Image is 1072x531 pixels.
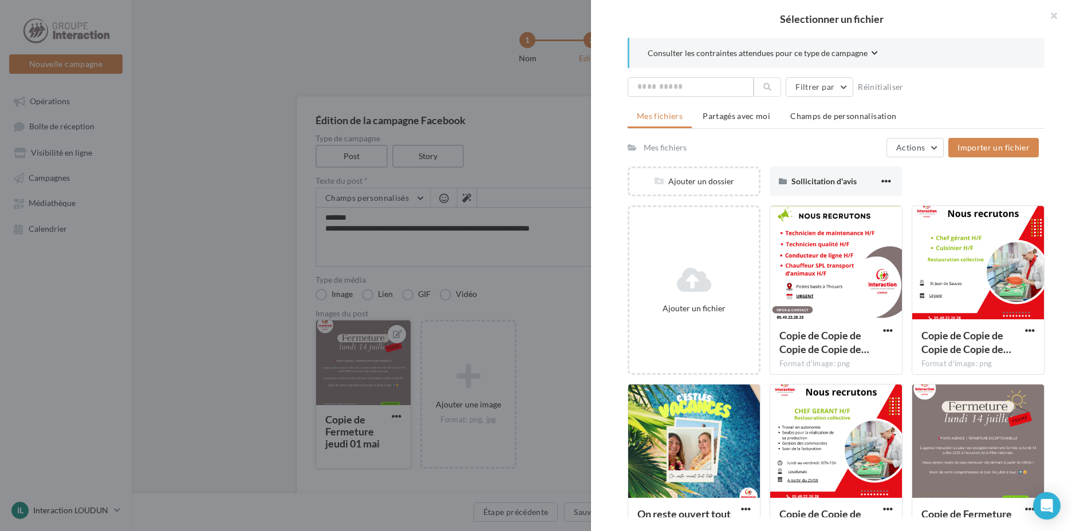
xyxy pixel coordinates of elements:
span: Copie de Copie de Copie de Copie de Copie de MASQUE OFFRE (3) [779,329,869,355]
span: Champs de personnalisation [790,111,896,121]
span: Sollicitation d'avis [791,176,857,186]
div: Ajouter un fichier [634,303,754,314]
div: Format d'image: png [921,359,1035,369]
span: Copie de Copie de Copie de Copie de Copie de Copie de Copie de Copie de MASQUE OFFRE (2) [921,329,1011,355]
span: Consulter les contraintes attendues pour ce type de campagne [648,47,868,59]
span: Partagés avec moi [703,111,770,121]
div: Mes fichiers [644,142,687,153]
button: Actions [886,138,944,157]
button: Réinitialiser [853,80,908,94]
div: Open Intercom Messenger [1033,492,1061,520]
span: Importer un fichier [957,142,1030,152]
span: Actions [896,142,925,152]
div: Ajouter un dossier [629,176,759,187]
span: Mes fichiers [637,111,683,121]
button: Filtrer par [786,77,853,97]
div: Format d'image: png [779,359,893,369]
h2: Sélectionner un fichier [609,14,1054,24]
button: Consulter les contraintes attendues pour ce type de campagne [648,47,878,61]
button: Importer un fichier [948,138,1039,157]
